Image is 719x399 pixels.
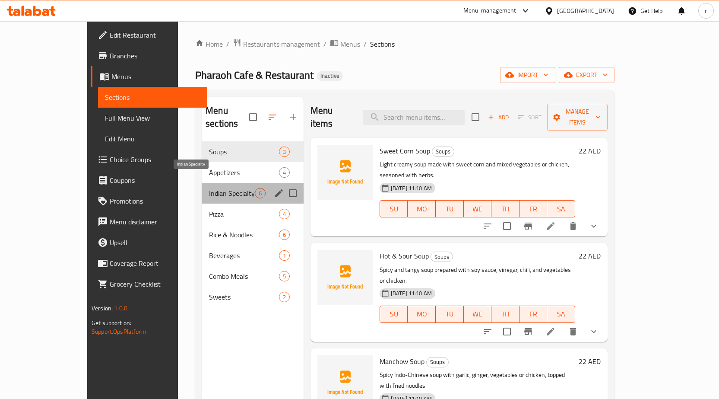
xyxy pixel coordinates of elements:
[436,200,464,217] button: TU
[279,252,289,260] span: 1
[110,51,200,61] span: Branches
[110,175,200,185] span: Coupons
[209,250,279,261] span: Beverages
[91,191,207,211] a: Promotions
[380,265,575,286] p: Spicy and tangy soup prepared with soy sauce, vinegar, chili, and vegetables or chicken.
[202,224,304,245] div: Rice & Noodles6
[380,200,408,217] button: SU
[105,92,200,102] span: Sections
[547,306,575,323] button: SA
[559,67,614,83] button: export
[523,308,544,320] span: FR
[91,253,207,274] a: Coverage Report
[279,169,289,177] span: 4
[545,221,556,231] a: Edit menu item
[380,249,429,262] span: Hot & Sour Soup
[589,221,599,231] svg: Show Choices
[98,108,207,128] a: Full Menu View
[255,189,265,198] span: 6
[195,65,314,85] span: Pharaoh Cafe & Restaurant
[202,138,304,311] nav: Menu sections
[209,292,279,302] div: Sweets
[279,293,289,301] span: 2
[209,209,279,219] div: Pizza
[705,6,707,16] span: r
[383,308,405,320] span: SU
[91,149,207,170] a: Choice Groups
[408,200,436,217] button: MO
[495,203,516,215] span: TH
[110,217,200,227] span: Menu disclaimer
[583,321,604,342] button: show more
[91,170,207,191] a: Coupons
[426,357,449,367] div: Soups
[272,187,285,200] button: edit
[209,147,279,157] span: Soups
[589,326,599,337] svg: Show Choices
[202,266,304,287] div: Combo Meals5
[105,134,200,144] span: Edit Menu
[363,110,465,125] input: search
[91,45,207,66] a: Branches
[498,322,516,341] span: Select to update
[579,250,601,262] h6: 22 AED
[226,39,229,49] li: /
[330,38,360,50] a: Menus
[91,211,207,232] a: Menu disclaimer
[566,70,608,80] span: export
[547,200,575,217] button: SA
[279,272,289,281] span: 5
[105,113,200,123] span: Full Menu View
[487,112,510,122] span: Add
[380,306,408,323] button: SU
[279,209,290,219] div: items
[110,279,200,289] span: Grocery Checklist
[431,252,453,262] span: Soups
[370,39,395,49] span: Sections
[387,184,435,192] span: [DATE] 11:10 AM
[547,104,608,131] button: Manage items
[262,107,283,128] span: Sort sections
[383,203,405,215] span: SU
[110,154,200,165] span: Choice Groups
[523,203,544,215] span: FR
[209,167,279,178] span: Appetizers
[380,159,575,181] p: Light creamy soup made with sweet corn and mixed vegetables or chicken, seasoned with herbs.
[283,107,304,128] button: Add section
[439,308,460,320] span: TU
[467,308,488,320] span: WE
[206,104,249,130] h2: Menu sections
[279,271,290,281] div: items
[364,39,367,49] li: /
[110,196,200,206] span: Promotions
[92,317,131,329] span: Get support on:
[545,326,556,337] a: Edit menu item
[244,108,262,126] span: Select all sections
[554,106,601,128] span: Manage items
[477,321,498,342] button: sort-choices
[466,108,485,126] span: Select section
[519,200,548,217] button: FR
[98,87,207,108] a: Sections
[92,303,113,314] span: Version:
[380,144,430,157] span: Sweet Corn Soup
[202,287,304,307] div: Sweets2
[110,30,200,40] span: Edit Restaurant
[512,111,547,124] span: Select section first
[408,306,436,323] button: MO
[114,303,127,314] span: 1.0.0
[317,71,343,81] div: Inactive
[485,111,512,124] button: Add
[464,306,492,323] button: WE
[202,245,304,266] div: Beverages1
[202,183,304,204] div: Indian Specialty6edit
[323,39,326,49] li: /
[233,38,320,50] a: Restaurants management
[195,39,223,49] a: Home
[91,232,207,253] a: Upsell
[110,237,200,248] span: Upsell
[111,71,200,82] span: Menus
[202,162,304,183] div: Appetizers4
